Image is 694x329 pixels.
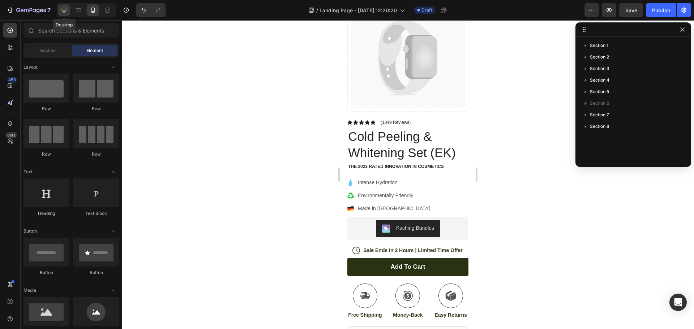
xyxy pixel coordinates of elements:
[590,77,609,84] span: Section 4
[421,7,432,13] span: Draft
[47,6,51,14] p: 7
[73,105,119,112] div: Row
[73,151,119,157] div: Row
[23,151,69,157] div: Row
[590,100,609,107] span: Section 6
[590,123,609,130] span: Section 8
[107,225,119,237] span: Toggle open
[23,287,36,294] span: Media
[340,20,476,329] iframe: Design area
[619,3,643,17] button: Save
[86,47,103,54] span: Element
[646,3,676,17] button: Publish
[590,111,609,118] span: Section 7
[23,105,69,112] div: Row
[23,210,69,217] div: Heading
[136,3,166,17] div: Undo/Redo
[652,7,670,14] div: Publish
[23,228,37,234] span: Button
[73,210,119,217] div: Text Block
[23,64,38,70] span: Layout
[5,132,17,138] div: Beta
[669,294,687,311] div: Open Intercom Messenger
[73,269,119,276] div: Button
[23,23,119,38] input: Search Sections & Elements
[590,42,608,49] span: Section 1
[316,7,318,14] span: /
[107,285,119,296] span: Toggle open
[320,7,397,14] span: Landing Page - [DATE] 12:20:20
[23,169,33,175] span: Text
[107,61,119,73] span: Toggle open
[590,65,609,72] span: Section 3
[590,53,609,61] span: Section 2
[590,88,609,95] span: Section 5
[625,7,637,13] span: Save
[23,269,69,276] div: Button
[40,47,56,54] span: Section
[107,166,119,178] span: Toggle open
[3,3,54,17] button: 7
[7,77,17,83] div: 450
